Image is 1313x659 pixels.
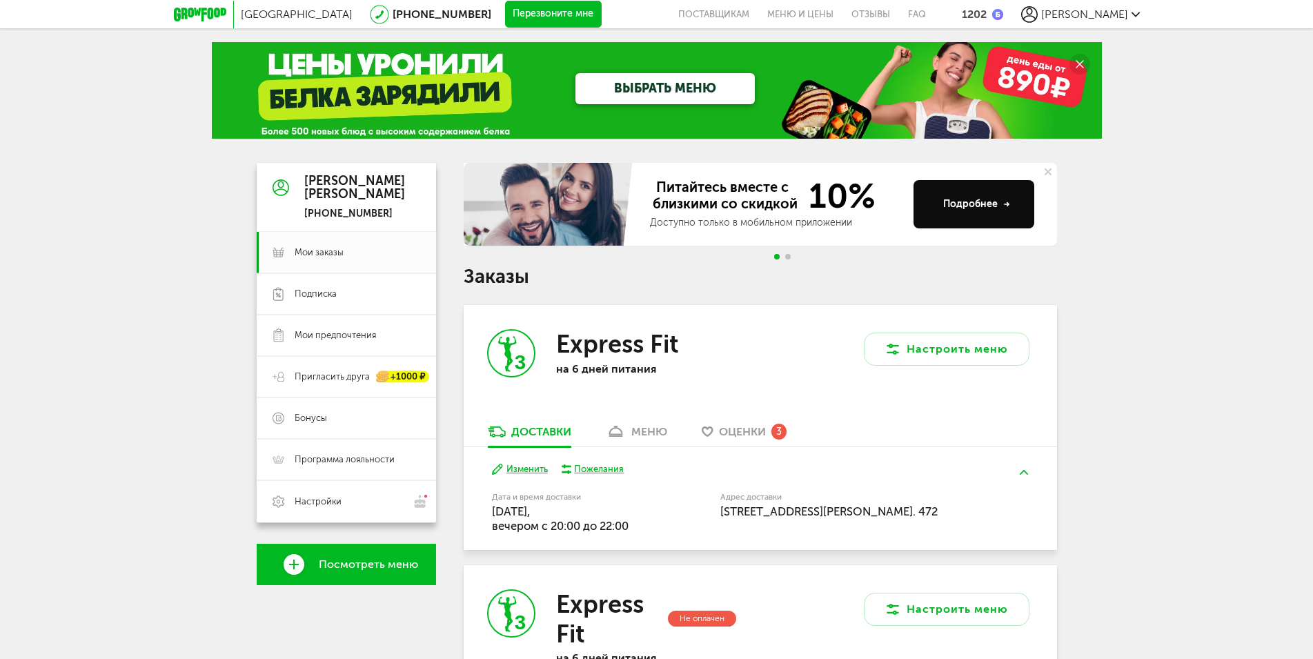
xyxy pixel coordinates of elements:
span: Оценки [719,425,766,438]
button: Настроить меню [864,333,1029,366]
button: Подробнее [914,180,1034,228]
a: Посмотреть меню [257,544,436,585]
a: Пригласить друга +1000 ₽ [257,356,436,397]
p: на 6 дней питания [556,362,736,375]
a: меню [599,424,674,446]
button: Изменить [492,463,548,476]
button: Пожелания [562,463,624,475]
span: [PERSON_NAME] [1041,8,1128,21]
div: 1202 [962,8,987,21]
span: Подписка [295,288,337,300]
div: 3 [771,424,787,439]
span: Посмотреть меню [319,558,418,571]
span: Бонусы [295,412,327,424]
a: Подписка [257,273,436,315]
span: Питайтесь вместе с близкими со скидкой [650,179,800,213]
div: [PHONE_NUMBER] [304,208,405,220]
span: Мои предпочтения [295,329,376,342]
div: Подробнее [943,197,1010,211]
span: Пригласить друга [295,371,370,383]
div: Пожелания [574,463,624,475]
span: [GEOGRAPHIC_DATA] [241,8,353,21]
img: family-banner.579af9d.jpg [464,163,636,246]
button: Настроить меню [864,593,1029,626]
span: Мои заказы [295,246,344,259]
span: Программа лояльности [295,453,395,466]
div: Доступно только в мобильном приложении [650,216,902,230]
span: 10% [800,179,876,213]
div: [PERSON_NAME] [PERSON_NAME] [304,175,405,202]
a: Бонусы [257,397,436,439]
h1: Заказы [464,268,1057,286]
div: Не оплачен [668,611,736,627]
img: arrow-up-green.5eb5f82.svg [1020,470,1028,475]
a: Доставки [481,424,578,446]
a: Мои заказы [257,232,436,273]
a: Мои предпочтения [257,315,436,356]
h3: Express Fit [556,329,678,359]
span: Go to slide 1 [774,254,780,259]
span: Go to slide 2 [785,254,791,259]
a: [PHONE_NUMBER] [393,8,491,21]
a: Программа лояльности [257,439,436,480]
div: меню [631,425,667,438]
label: Адрес доставки [720,493,978,501]
span: [STREET_ADDRESS][PERSON_NAME]. 472 [720,504,938,518]
a: Настройки [257,480,436,522]
label: Дата и время доставки [492,493,650,501]
button: Перезвоните мне [505,1,602,28]
a: ВЫБРАТЬ МЕНЮ [575,73,755,104]
div: Доставки [511,425,571,438]
img: bonus_b.cdccf46.png [992,9,1003,20]
div: +1000 ₽ [377,371,429,383]
span: Настройки [295,495,342,508]
h3: Express Fit [556,589,664,649]
a: Оценки 3 [695,424,793,446]
span: [DATE], вечером c 20:00 до 22:00 [492,504,629,533]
